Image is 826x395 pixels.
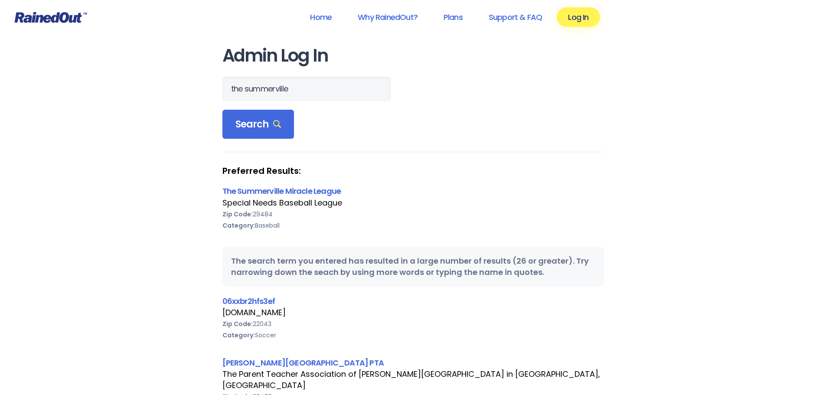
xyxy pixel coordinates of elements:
div: Search [222,110,294,139]
a: [PERSON_NAME][GEOGRAPHIC_DATA] PTA [222,357,384,368]
div: 22043 [222,318,604,330]
a: Plans [432,7,474,27]
div: Soccer [222,330,604,341]
div: The search term you entered has resulted in a large number of results (26 or greater). Try narrow... [222,247,604,287]
b: Zip Code: [222,320,253,328]
strong: Preferred Results: [222,165,604,176]
div: Special Needs Baseball League [222,197,604,209]
input: Search Orgs… [222,77,391,101]
a: The Summerville Miracle League [222,186,341,196]
div: 06xxbr2hfs3ef [222,295,604,307]
span: Search [235,118,281,131]
a: Why RainedOut? [346,7,429,27]
div: Baseball [222,220,604,231]
a: Support & FAQ [477,7,553,27]
div: The Parent Teacher Association of [PERSON_NAME][GEOGRAPHIC_DATA] in [GEOGRAPHIC_DATA], [GEOGRAPHI... [222,369,604,391]
div: 29484 [222,209,604,220]
a: Log In [557,7,600,27]
div: [PERSON_NAME][GEOGRAPHIC_DATA] PTA [222,357,604,369]
h1: Admin Log In [222,46,604,65]
b: Category: [222,331,255,340]
div: [DOMAIN_NAME] [222,307,604,318]
a: Home [299,7,343,27]
div: The Summerville Miracle League [222,185,604,197]
a: 06xxbr2hfs3ef [222,296,275,307]
b: Zip Code: [222,210,253,219]
b: Category: [222,221,255,230]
